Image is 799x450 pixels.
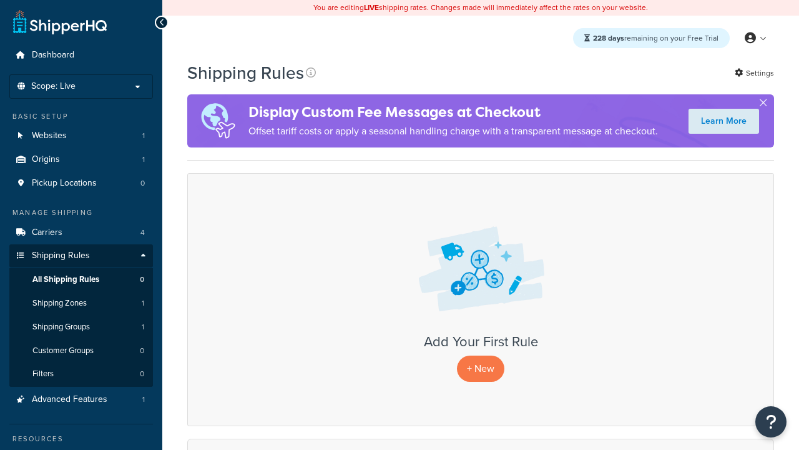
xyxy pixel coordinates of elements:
span: Scope: Live [31,81,76,92]
li: Advanced Features [9,388,153,411]
strong: 228 days [593,32,624,44]
h3: Add Your First Rule [200,334,761,349]
a: Origins 1 [9,148,153,171]
span: 1 [142,322,144,332]
span: Advanced Features [32,394,107,405]
span: Shipping Groups [32,322,90,332]
img: duties-banner-06bc72dcb5fe05cb3f9472aba00be2ae8eb53ab6f0d8bb03d382ba314ac3c341.png [187,94,248,147]
a: Carriers 4 [9,221,153,244]
span: 0 [140,178,145,189]
a: Advanced Features 1 [9,388,153,411]
span: 0 [140,346,144,356]
a: ShipperHQ Home [13,9,107,34]
a: Pickup Locations 0 [9,172,153,195]
span: 4 [140,227,145,238]
a: Filters 0 [9,362,153,386]
a: Learn More [689,109,759,134]
p: + New [457,356,504,381]
button: Open Resource Center [755,406,787,437]
div: Basic Setup [9,111,153,122]
li: Shipping Zones [9,292,153,315]
li: Customer Groups [9,339,153,362]
a: Shipping Zones 1 [9,292,153,315]
a: Dashboard [9,44,153,67]
span: All Shipping Rules [32,274,99,285]
a: All Shipping Rules 0 [9,268,153,291]
span: Dashboard [32,50,74,61]
h4: Display Custom Fee Messages at Checkout [248,102,658,122]
div: Manage Shipping [9,207,153,218]
a: Websites 1 [9,124,153,147]
div: Resources [9,434,153,444]
span: 1 [142,154,145,165]
span: Shipping Zones [32,298,87,309]
li: Filters [9,362,153,386]
a: Customer Groups 0 [9,339,153,362]
span: Websites [32,131,67,141]
span: 1 [142,131,145,141]
h1: Shipping Rules [187,61,304,85]
p: Offset tariff costs or apply a seasonal handling charge with a transparent message at checkout. [248,122,658,140]
li: Shipping Groups [9,316,153,339]
span: 1 [142,298,144,309]
span: Origins [32,154,60,165]
a: Shipping Groups 1 [9,316,153,339]
div: remaining on your Free Trial [573,28,730,48]
li: Carriers [9,221,153,244]
span: Shipping Rules [32,251,90,261]
a: Shipping Rules [9,244,153,267]
li: All Shipping Rules [9,268,153,291]
span: Customer Groups [32,346,94,356]
span: 0 [140,369,144,379]
li: Pickup Locations [9,172,153,195]
span: 0 [140,274,144,285]
span: Pickup Locations [32,178,97,189]
li: Shipping Rules [9,244,153,387]
span: Filters [32,369,54,379]
b: LIVE [364,2,379,13]
li: Websites [9,124,153,147]
li: Origins [9,148,153,171]
span: 1 [142,394,145,405]
span: Carriers [32,227,62,238]
a: Settings [735,64,774,82]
